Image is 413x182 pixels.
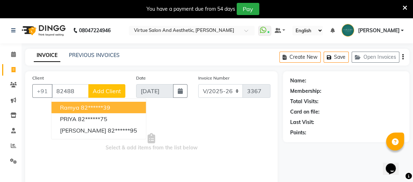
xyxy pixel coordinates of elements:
[136,75,146,81] label: Date
[34,49,60,62] a: INVOICE
[60,127,106,134] span: [PERSON_NAME]
[290,77,306,85] div: Name:
[93,87,121,95] span: Add Client
[358,27,399,34] span: [PERSON_NAME]
[342,24,354,37] img: Bharath
[32,106,270,178] span: Select & add items from the list below
[79,20,111,40] b: 08047224946
[52,84,89,98] input: Search by Name/Mobile/Email/Code
[352,52,399,63] button: Open Invoices
[198,75,229,81] label: Invoice Number
[60,104,79,111] span: ramya
[88,84,125,98] button: Add Client
[290,119,314,126] div: Last Visit:
[279,52,321,63] button: Create New
[324,52,349,63] button: Save
[32,84,52,98] button: +91
[290,98,319,105] div: Total Visits:
[147,5,235,13] div: You have a payment due from 54 days
[237,3,259,15] button: Pay
[18,20,68,40] img: logo
[290,108,320,116] div: Card on file:
[69,52,120,58] a: PREVIOUS INVOICES
[290,129,306,136] div: Points:
[60,115,76,123] span: PRIYA
[290,87,321,95] div: Membership:
[383,153,406,175] iframe: chat widget
[32,75,44,81] label: Client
